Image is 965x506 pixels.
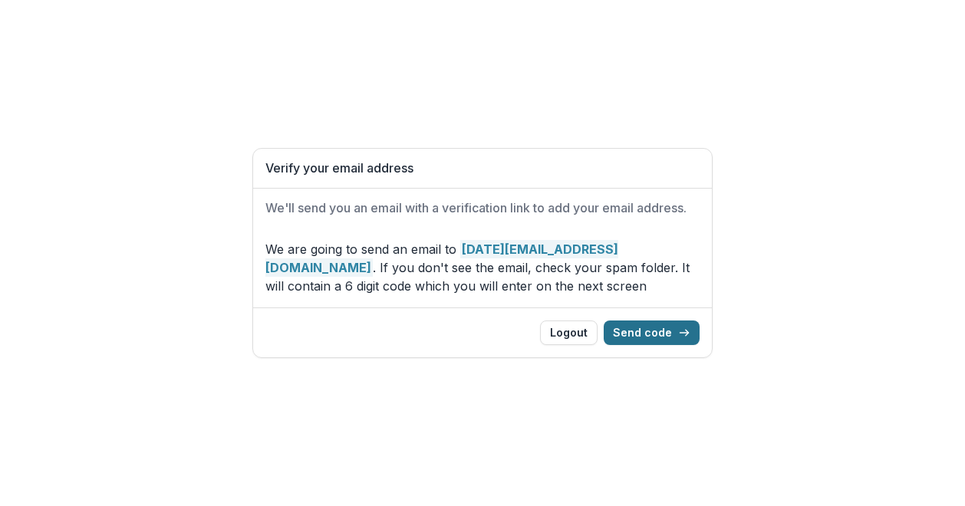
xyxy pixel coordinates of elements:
button: Logout [540,320,598,345]
h2: We'll send you an email with a verification link to add your email address. [265,201,700,215]
p: We are going to send an email to . If you don't see the email, check your spam folder. It will co... [265,240,700,295]
h1: Verify your email address [265,161,700,176]
button: Send code [604,320,700,345]
strong: [DATE][EMAIL_ADDRESS][DOMAIN_NAME] [265,240,618,277]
